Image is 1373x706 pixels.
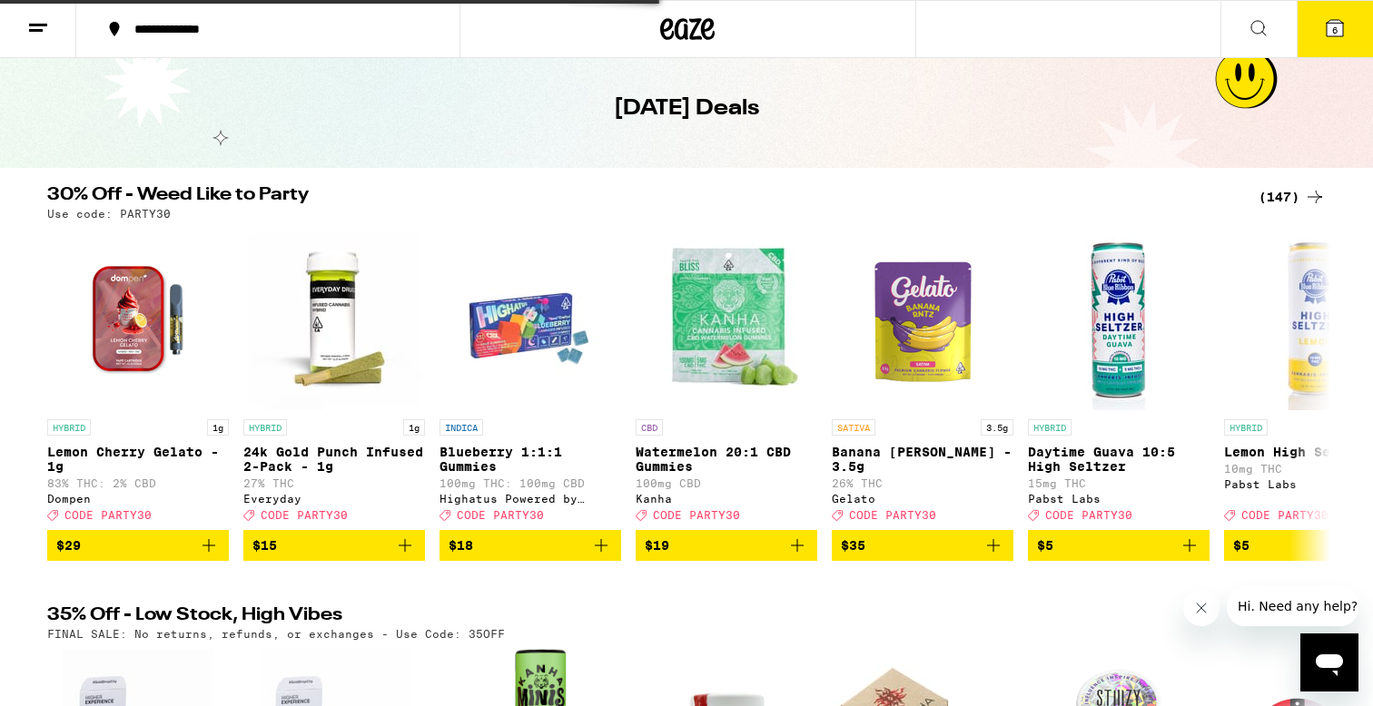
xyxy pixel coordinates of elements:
button: Add to bag [1028,530,1210,561]
span: CODE PARTY30 [64,509,152,521]
div: Everyday [243,493,425,505]
a: Open page for Blueberry 1:1:1 Gummies from Highatus Powered by Cannabiotix [440,229,621,530]
img: Everyday - 24k Gold Punch Infused 2-Pack - 1g [243,229,425,410]
h2: 30% Off - Weed Like to Party [47,186,1237,208]
span: CODE PARTY30 [457,509,544,521]
p: Blueberry 1:1:1 Gummies [440,445,621,474]
span: $29 [56,538,81,553]
p: 83% THC: 2% CBD [47,477,229,489]
p: HYBRID [243,419,287,436]
p: HYBRID [1028,419,1072,436]
span: CODE PARTY30 [849,509,936,521]
img: Pabst Labs - Daytime Guava 10:5 High Seltzer [1028,229,1210,410]
p: 100mg CBD [636,477,817,489]
p: SATIVA [832,419,875,436]
span: $35 [841,538,865,553]
button: Add to bag [636,530,817,561]
a: Open page for Daytime Guava 10:5 High Seltzer from Pabst Labs [1028,229,1210,530]
p: HYBRID [47,419,91,436]
span: $5 [1037,538,1053,553]
p: Daytime Guava 10:5 High Seltzer [1028,445,1210,474]
p: 15mg THC [1028,477,1210,489]
span: CODE PARTY30 [653,509,740,521]
h1: [DATE] Deals [614,93,759,124]
p: INDICA [440,419,483,436]
p: Lemon Cherry Gelato - 1g [47,445,229,474]
p: Watermelon 20:1 CBD Gummies [636,445,817,474]
p: Banana [PERSON_NAME] - 3.5g [832,445,1013,474]
a: Open page for Banana Runtz - 3.5g from Gelato [832,229,1013,530]
iframe: Message from company [1227,586,1358,626]
button: Add to bag [243,530,425,561]
p: HYBRID [1224,419,1268,436]
p: 24k Gold Punch Infused 2-Pack - 1g [243,445,425,474]
div: Gelato [832,493,1013,505]
p: 1g [403,419,425,436]
span: $5 [1233,538,1250,553]
h2: 35% Off - Low Stock, High Vibes [47,606,1237,628]
img: Dompen - Lemon Cherry Gelato - 1g [47,229,229,410]
div: Dompen [47,493,229,505]
div: Kanha [636,493,817,505]
p: 27% THC [243,477,425,489]
span: CODE PARTY30 [261,509,348,521]
button: Add to bag [47,530,229,561]
p: 3.5g [981,419,1013,436]
p: FINAL SALE: No returns, refunds, or exchanges - Use Code: 35OFF [47,628,505,640]
a: (147) [1259,186,1326,208]
p: CBD [636,419,663,436]
a: Open page for 24k Gold Punch Infused 2-Pack - 1g from Everyday [243,229,425,530]
img: Kanha - Watermelon 20:1 CBD Gummies [636,229,817,410]
img: Gelato - Banana Runtz - 3.5g [832,229,1013,410]
span: $15 [252,538,277,553]
span: CODE PARTY30 [1241,509,1329,521]
span: CODE PARTY30 [1045,509,1132,521]
button: 6 [1297,1,1373,57]
span: $19 [645,538,669,553]
button: Add to bag [832,530,1013,561]
a: Open page for Lemon Cherry Gelato - 1g from Dompen [47,229,229,530]
a: Open page for Watermelon 20:1 CBD Gummies from Kanha [636,229,817,530]
p: Use code: PARTY30 [47,208,171,220]
div: Highatus Powered by Cannabiotix [440,493,621,505]
iframe: Close message [1183,590,1220,626]
p: 26% THC [832,477,1013,489]
span: 6 [1332,25,1338,35]
div: Pabst Labs [1028,493,1210,505]
img: Highatus Powered by Cannabiotix - Blueberry 1:1:1 Gummies [440,229,621,410]
p: 100mg THC: 100mg CBD [440,477,621,489]
span: $18 [449,538,473,553]
button: Add to bag [440,530,621,561]
iframe: Button to launch messaging window [1300,633,1358,691]
p: 1g [207,419,229,436]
